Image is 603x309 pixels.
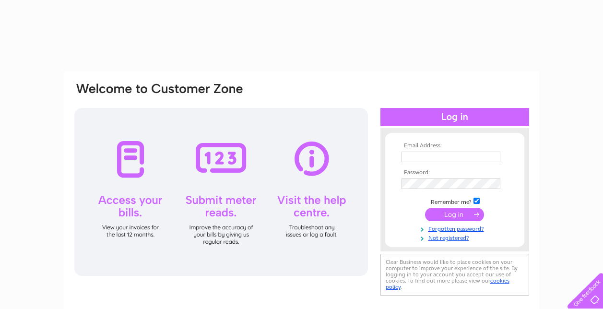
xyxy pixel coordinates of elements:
div: Clear Business would like to place cookies on your computer to improve your experience of the sit... [380,254,529,296]
td: Remember me? [399,196,510,206]
a: Forgotten password? [402,224,510,233]
a: Not registered? [402,233,510,242]
a: cookies policy [386,277,509,290]
input: Submit [425,208,484,221]
th: Email Address: [399,143,510,149]
th: Password: [399,169,510,176]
